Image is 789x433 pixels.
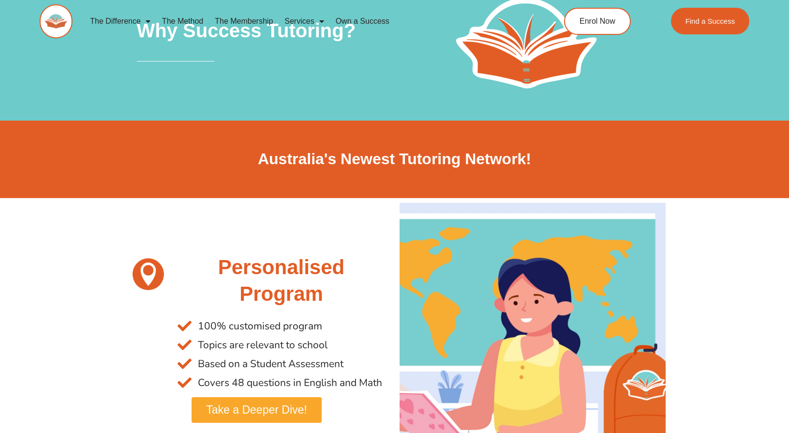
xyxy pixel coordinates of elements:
a: The Method [156,10,209,32]
span: Enrol Now [580,17,615,25]
a: Services [279,10,329,32]
a: Find a Success [671,8,750,34]
a: Take a Deeper Dive! [192,397,321,423]
a: Own a Success [330,10,395,32]
span: Find a Success [685,17,735,25]
span: Covers 48 questions in English and Math [195,373,382,392]
span: Based on a Student Assessment [195,355,343,373]
a: The Membership [209,10,279,32]
span: 100% customised program [195,317,322,336]
span: Take a Deeper Dive! [206,404,307,416]
h2: Personalised Program [178,254,385,307]
a: The Difference [84,10,156,32]
nav: Menu [84,10,523,32]
span: Topics are relevant to school [195,336,328,355]
a: Enrol Now [564,8,631,35]
h2: Australia's Newest Tutoring Network! [124,149,666,170]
